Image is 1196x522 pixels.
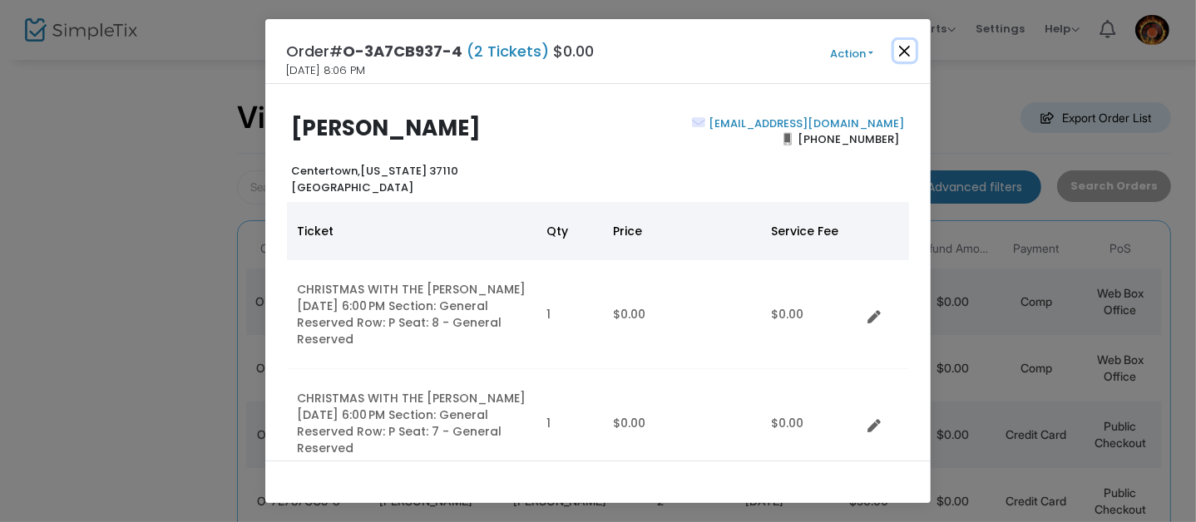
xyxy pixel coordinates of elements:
[761,260,861,369] td: $0.00
[286,62,365,79] span: [DATE] 8:06 PM
[894,40,916,62] button: Close
[287,202,909,478] div: Data table
[603,202,761,260] th: Price
[802,45,902,63] button: Action
[462,41,553,62] span: (2 Tickets)
[536,260,603,369] td: 1
[292,113,482,143] b: [PERSON_NAME]
[603,260,761,369] td: $0.00
[793,126,905,153] span: [PHONE_NUMBER]
[292,163,361,179] span: Centertown,
[536,369,603,478] td: 1
[761,202,861,260] th: Service Fee
[706,116,905,131] a: [EMAIL_ADDRESS][DOMAIN_NAME]
[536,202,603,260] th: Qty
[603,369,761,478] td: $0.00
[761,369,861,478] td: $0.00
[292,163,459,195] b: [US_STATE] 37110 [GEOGRAPHIC_DATA]
[286,40,594,62] h4: Order# $0.00
[287,260,536,369] td: CHRISTMAS WITH THE [PERSON_NAME] [DATE] 6:00 PM Section: General Reserved Row: P Seat: 8 - Genera...
[287,369,536,478] td: CHRISTMAS WITH THE [PERSON_NAME] [DATE] 6:00 PM Section: General Reserved Row: P Seat: 7 - Genera...
[287,202,536,260] th: Ticket
[343,41,462,62] span: O-3A7CB937-4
